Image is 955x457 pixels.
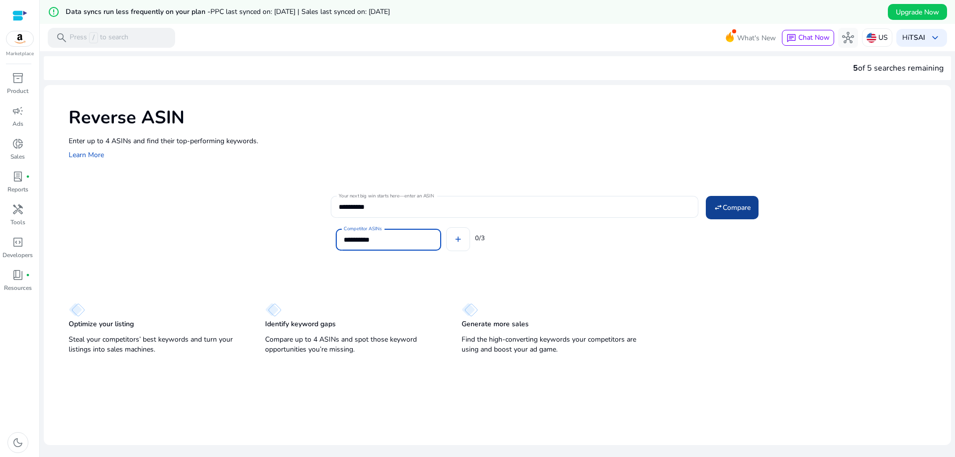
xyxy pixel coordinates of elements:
span: hub [842,32,854,44]
img: diamond.svg [265,303,282,317]
mat-icon: add [454,235,463,244]
p: Identify keyword gaps [265,319,336,329]
p: Ads [12,119,23,128]
button: chatChat Now [782,30,834,46]
p: Generate more sales [462,319,529,329]
p: Find the high-converting keywords your competitors are using and boost your ad game. [462,335,638,355]
span: book_4 [12,269,24,281]
p: Resources [4,283,32,292]
span: keyboard_arrow_down [929,32,941,44]
p: Hi [902,34,925,41]
b: TSAI [909,33,925,42]
span: inventory_2 [12,72,24,84]
p: Press to search [70,32,128,43]
div: of 5 searches remaining [853,62,944,74]
span: handyman [12,203,24,215]
p: Steal your competitors’ best keywords and turn your listings into sales machines. [69,335,245,355]
h1: Reverse ASIN [69,107,941,128]
span: fiber_manual_record [26,273,30,277]
button: hub [838,28,858,48]
span: Compare [723,202,751,213]
p: Marketplace [6,50,34,58]
p: Developers [2,251,33,260]
span: fiber_manual_record [26,175,30,179]
span: PPC last synced on: [DATE] | Sales last synced on: [DATE] [210,7,390,16]
p: Optimize your listing [69,319,134,329]
span: donut_small [12,138,24,150]
span: lab_profile [12,171,24,183]
img: amazon.svg [6,31,33,46]
mat-label: Your next big win starts here—enter an ASIN [339,192,434,199]
mat-icon: error_outline [48,6,60,18]
mat-label: Competitor ASINs [344,225,382,232]
span: Upgrade Now [896,7,939,17]
button: Upgrade Now [888,4,947,20]
a: Learn More [69,150,104,160]
p: Reports [7,185,28,194]
p: Product [7,87,28,95]
img: diamond.svg [69,303,85,317]
mat-hint: 0/3 [475,232,485,243]
span: code_blocks [12,236,24,248]
mat-icon: swap_horiz [714,203,723,212]
img: us.svg [866,33,876,43]
span: dark_mode [12,437,24,449]
span: Chat Now [798,33,830,42]
span: chat [786,33,796,43]
p: Compare up to 4 ASINs and spot those keyword opportunities you’re missing. [265,335,442,355]
span: / [89,32,98,43]
p: Enter up to 4 ASINs and find their top-performing keywords. [69,136,941,146]
span: campaign [12,105,24,117]
span: search [56,32,68,44]
button: Compare [706,196,759,219]
p: Tools [10,218,25,227]
p: US [878,29,888,46]
p: Sales [10,152,25,161]
span: 5 [853,63,858,74]
h5: Data syncs run less frequently on your plan - [66,8,390,16]
span: What's New [737,29,776,47]
img: diamond.svg [462,303,478,317]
